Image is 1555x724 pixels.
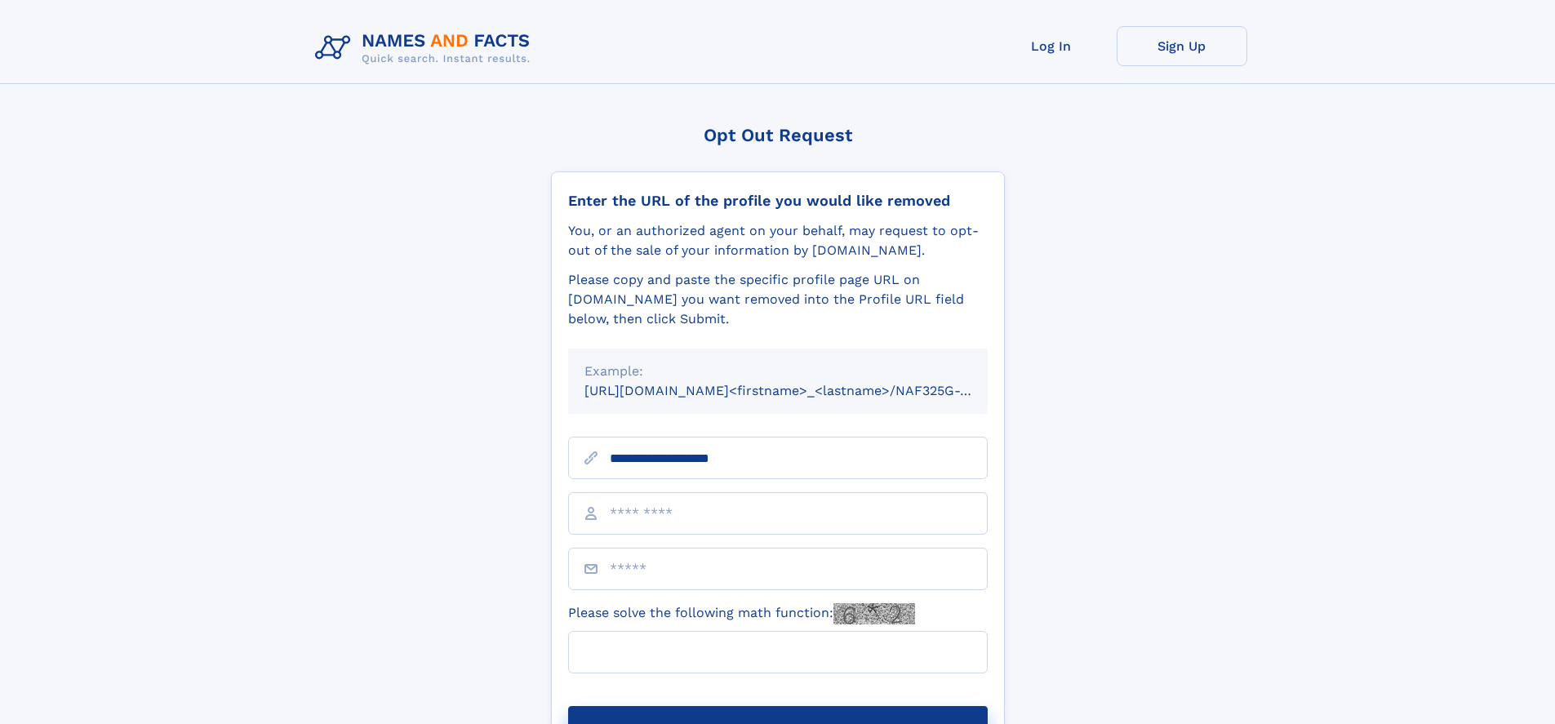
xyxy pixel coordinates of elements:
a: Log In [986,26,1117,66]
label: Please solve the following math function: [568,603,915,624]
div: Enter the URL of the profile you would like removed [568,192,988,210]
small: [URL][DOMAIN_NAME]<firstname>_<lastname>/NAF325G-xxxxxxxx [584,383,1019,398]
a: Sign Up [1117,26,1247,66]
img: Logo Names and Facts [309,26,544,70]
div: Example: [584,362,971,381]
div: Please copy and paste the specific profile page URL on [DOMAIN_NAME] you want removed into the Pr... [568,270,988,329]
div: You, or an authorized agent on your behalf, may request to opt-out of the sale of your informatio... [568,221,988,260]
div: Opt Out Request [551,125,1005,145]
